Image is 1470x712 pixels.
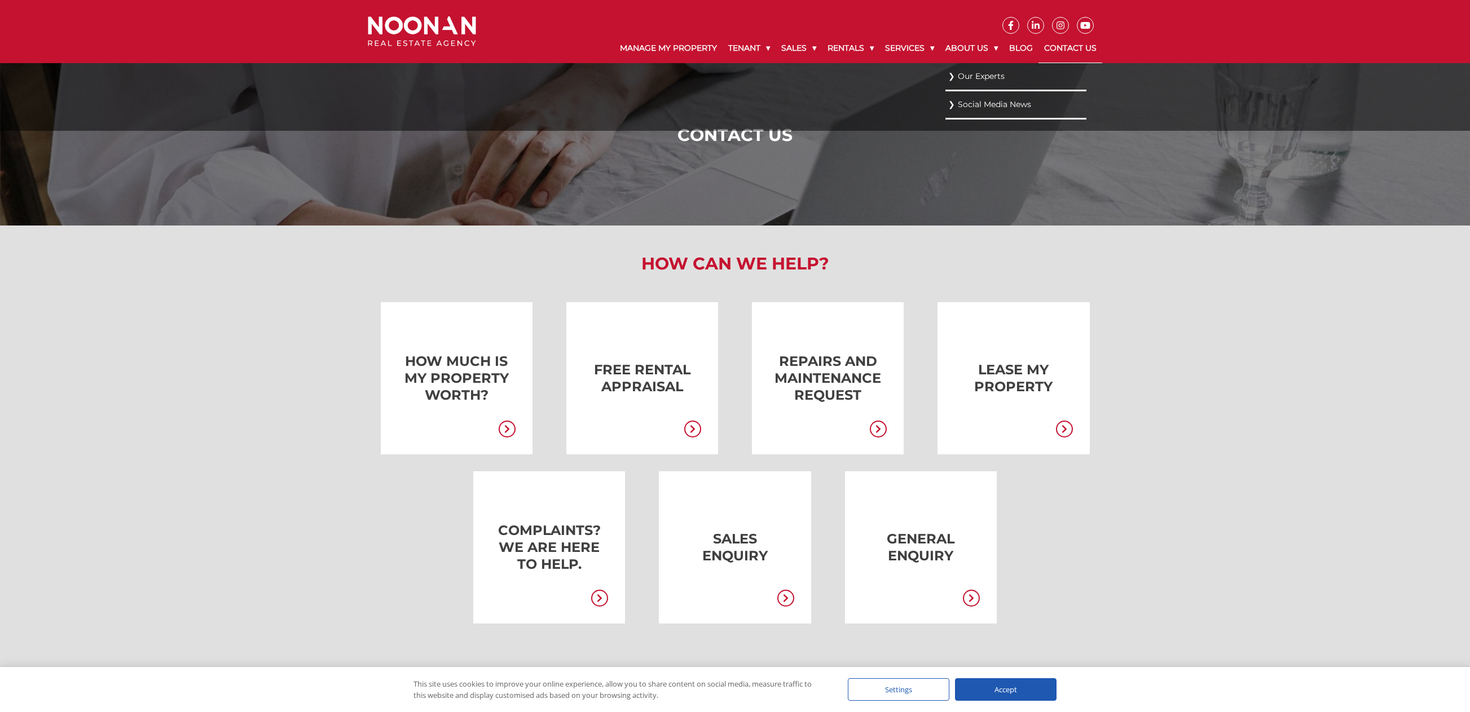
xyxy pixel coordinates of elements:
div: Accept [955,678,1057,701]
a: Blog [1004,34,1038,63]
a: Manage My Property [614,34,723,63]
div: This site uses cookies to improve your online experience, allow you to share content on social me... [413,678,825,701]
h1: Contact Us [371,125,1100,145]
a: Our Experts [948,69,1084,84]
a: Services [879,34,940,63]
h2: How Can We Help? [359,254,1111,274]
div: Settings [848,678,949,701]
img: Noonan Real Estate Agency [368,16,476,46]
a: Contact Us [1038,34,1102,63]
a: About Us [940,34,1004,63]
a: Tenant [723,34,776,63]
a: Rentals [822,34,879,63]
a: Social Media News [948,97,1084,112]
a: Sales [776,34,822,63]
